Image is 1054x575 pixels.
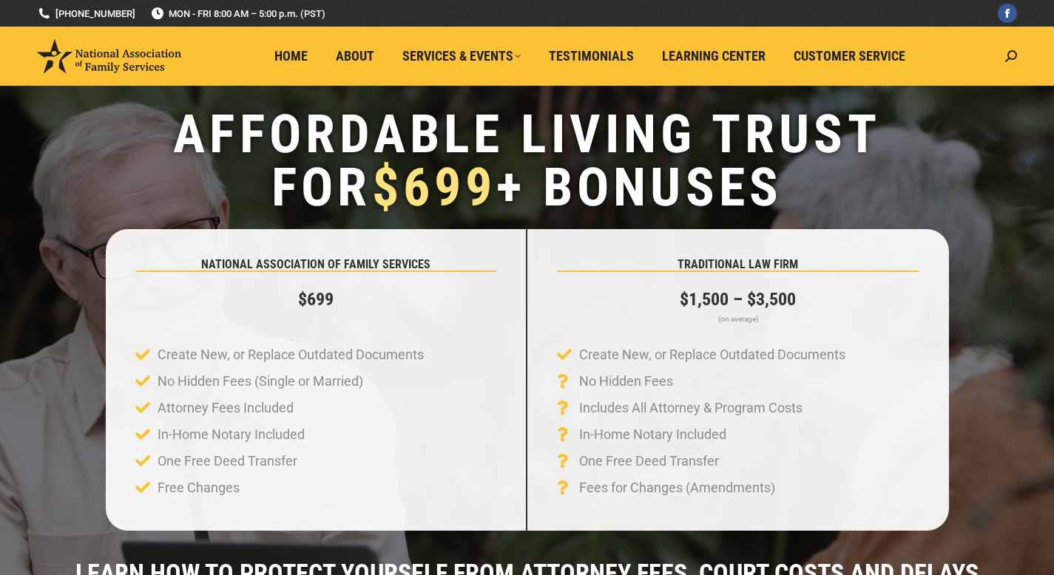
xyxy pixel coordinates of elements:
span: In-Home Notary Included [575,421,726,448]
span: $699 [372,156,496,219]
a: [PHONE_NUMBER] [37,7,135,21]
a: Testimonials [538,42,644,70]
span: Fees for Changes (Amendments) [575,474,775,501]
span: Attorney Fees Included [154,395,294,421]
span: Customer Service [794,48,905,64]
strong: $1,500 – $3,500 [680,289,796,310]
h5: TRADITIONAL LAW FIRM [557,259,919,271]
a: Facebook page opens in new window [998,4,1017,23]
span: Free Changes [154,474,240,501]
a: Customer Service [783,42,916,70]
img: National Association of Family Services [37,39,181,73]
span: One Free Deed Transfer [575,448,719,474]
a: Learning Center [652,42,776,70]
span: Includes All Attorney & Program Costs [575,395,803,421]
h5: NATIONAL ASSOCIATION OF FAMILY SERVICES [135,259,496,271]
a: About [325,42,385,70]
span: Testimonials [549,48,634,64]
span: Learning Center [662,48,766,64]
span: Home [274,48,308,64]
span: Create New, or Replace Outdated Documents [575,341,845,368]
span: MON - FRI 8:00 AM – 5:00 p.m. (PST) [150,7,325,21]
span: Services & Events [402,48,521,64]
span: About [336,48,374,64]
span: In-Home Notary Included [154,421,305,448]
h1: Affordable Living Trust for + Bonuses [7,108,1047,214]
span: No Hidden Fees (Single or Married) [154,368,363,395]
span: No Hidden Fees [575,368,673,395]
span: One Free Deed Transfer [154,448,297,474]
a: Home [264,42,318,70]
strong: $699 [298,289,334,310]
span: Create New, or Replace Outdated Documents [154,341,424,368]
